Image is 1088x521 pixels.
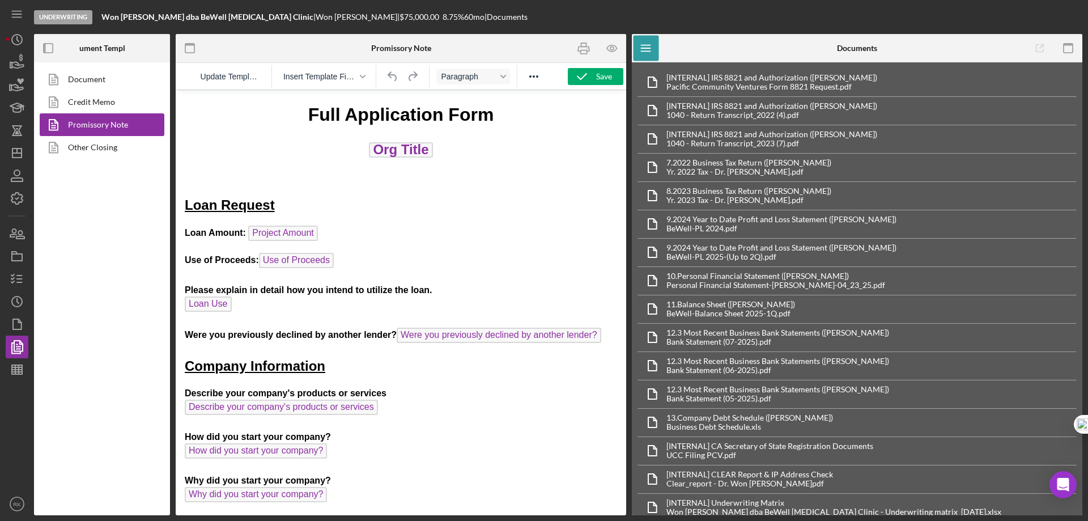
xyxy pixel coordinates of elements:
div: Won [PERSON_NAME] | [316,12,399,22]
strong: Loan Amount: [9,138,70,147]
b: Document Templates [65,44,139,53]
div: Yr. 2023 Tax - Dr. [PERSON_NAME].pdf [666,196,831,205]
div: BeWell-PL 2025-(Up to 2Q).pdf [666,252,896,261]
strong: Describe your company's products or services [9,298,211,308]
div: [INTERNAL] CLEAR Report & IP Address Check [666,470,833,479]
span: Org Title [193,52,257,67]
div: [INTERNAL] CA Secretary of State Registration Documents [666,442,873,451]
button: Insert Template Field [279,69,369,84]
strong: Use of Proceeds: [9,165,83,175]
span: Were you previously declined by another lender? [221,238,426,253]
div: 7. 2022 Business Tax Return ([PERSON_NAME]) [666,158,831,167]
div: 1040 - Return Transcript_2023 (7).pdf [666,139,877,148]
b: Promissory Note [371,44,431,53]
button: Reveal or hide additional toolbar items [524,69,543,84]
span: Describe your company's products or services [9,310,202,325]
div: 11. Balance Sheet ([PERSON_NAME]) [666,300,795,309]
span: Company Information [9,268,150,283]
div: 60 mo [464,12,484,22]
div: | [101,12,316,22]
a: Credit Memo [40,91,159,113]
a: Other Closing [40,136,159,159]
span: How did you start your company? [9,353,151,368]
h1: Full Application Form [9,12,441,37]
a: Promissory Note [40,113,159,136]
div: Bank Statement (07-2025).pdf [666,337,889,346]
div: $75,000.00 [399,12,443,22]
button: Format Paragraph [436,69,510,84]
div: [INTERNAL] IRS 8821 and Authorization ([PERSON_NAME]) [666,73,877,82]
button: RK [6,493,28,515]
div: 1040 - Return Transcript_2022 (4).pdf [666,111,877,120]
span: Insert Template Field [283,72,356,81]
text: RK [13,501,21,507]
div: BeWell-PL 2024.pdf [666,224,896,233]
strong: Why did you start your company? [9,386,155,395]
span: Why did you start your company? [9,397,151,412]
div: Underwriting [34,10,92,24]
div: Open Intercom Messenger [1049,471,1077,498]
div: Bank Statement (05-2025).pdf [666,394,889,403]
div: 9. 2024 Year to Date Profit and Loss Statement ([PERSON_NAME]) [666,243,896,252]
strong: Were you previously declined by another lender? [9,240,221,249]
span: Update Template [201,72,260,81]
button: Save [568,68,623,85]
div: Business Debt Schedule.xls [666,422,833,431]
div: Save [596,68,612,85]
span: Use of Proceeds [83,163,158,178]
div: Pacific Community Ventures Form 8821 Request.pdf [666,82,877,91]
a: Document [40,68,159,91]
span: Project Amount [73,135,142,151]
div: Clear_report - Dr. Won [PERSON_NAME]pdf [666,479,833,488]
div: 13. Company Debt Schedule ([PERSON_NAME]) [666,413,833,422]
span: Loan Request [9,107,99,122]
b: Won [PERSON_NAME] dba BeWell [MEDICAL_DATA] Clinic [101,12,313,22]
div: [INTERNAL] IRS 8821 and Authorization ([PERSON_NAME]) [666,101,877,111]
div: Personal Financial Statement-[PERSON_NAME]-04_23_25.pdf [666,281,885,290]
button: Reset the template to the current product template value [196,69,265,84]
div: Won [PERSON_NAME] dba BeWell [MEDICAL_DATA] Clinic - Underwriting matrix_[DATE].xlsx [666,507,1001,516]
div: UCC Filing PCV.pdf [666,451,873,460]
div: 9. 2024 Year to Date Profit and Loss Statement ([PERSON_NAME]) [666,215,896,224]
div: [INTERNAL] Underwriting Matrix [666,498,1001,507]
div: [INTERNAL] IRS 8821 and Authorization ([PERSON_NAME]) [666,130,877,139]
span: Paragraph [441,72,496,81]
b: Documents [837,44,877,53]
span: Loan Use [9,206,56,222]
div: 8. 2023 Business Tax Return ([PERSON_NAME]) [666,187,831,196]
div: 12. 3 Most Recent Business Bank Statements ([PERSON_NAME]) [666,385,889,394]
div: BeWell-Balance Sheet 2025-1Q.pdf [666,309,795,318]
strong: How did you start your company? [9,342,155,351]
div: Bank Statement (06-2025).pdf [666,366,889,375]
div: | Documents [484,12,528,22]
iframe: Rich Text Area [176,90,626,515]
div: 12. 3 Most Recent Business Bank Statements ([PERSON_NAME]) [666,357,889,366]
div: 12. 3 Most Recent Business Bank Statements ([PERSON_NAME]) [666,328,889,337]
div: 8.75 % [443,12,464,22]
strong: Please explain in detail how you intend to utilize the loan. [9,195,257,205]
div: Yr. 2022 Tax - Dr. [PERSON_NAME].pdf [666,167,831,176]
button: Redo [403,69,422,84]
button: Undo [383,69,402,84]
div: 10. Personal Financial Statement ([PERSON_NAME]) [666,272,885,281]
